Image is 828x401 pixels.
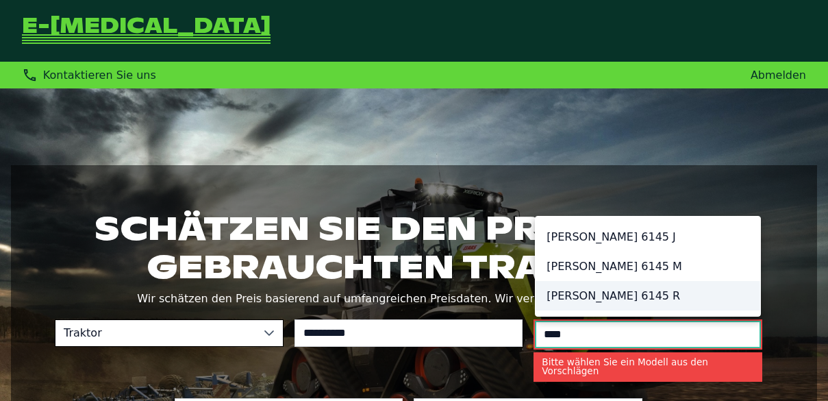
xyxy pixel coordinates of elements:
span: Kontaktieren Sie uns [43,69,156,82]
li: [PERSON_NAME] 6145 J [536,222,760,252]
span: Traktor [55,320,255,346]
a: Abmelden [751,69,806,82]
p: Wir schätzen den Preis basierend auf umfangreichen Preisdaten. Wir verkaufen und liefern ebenfalls. [55,289,773,308]
h1: Schätzen Sie den Preis Ihres gebrauchten Traktors [55,209,773,286]
div: Kontaktieren Sie uns [22,67,156,83]
li: [PERSON_NAME] 6145 M [536,252,760,281]
a: Zurück zur Startseite [22,16,271,45]
small: Bitte wählen Sie ein Modell aus den Vorschlägen [534,352,762,382]
ul: Option List [536,217,760,316]
li: [PERSON_NAME] 6145 R [536,281,760,311]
